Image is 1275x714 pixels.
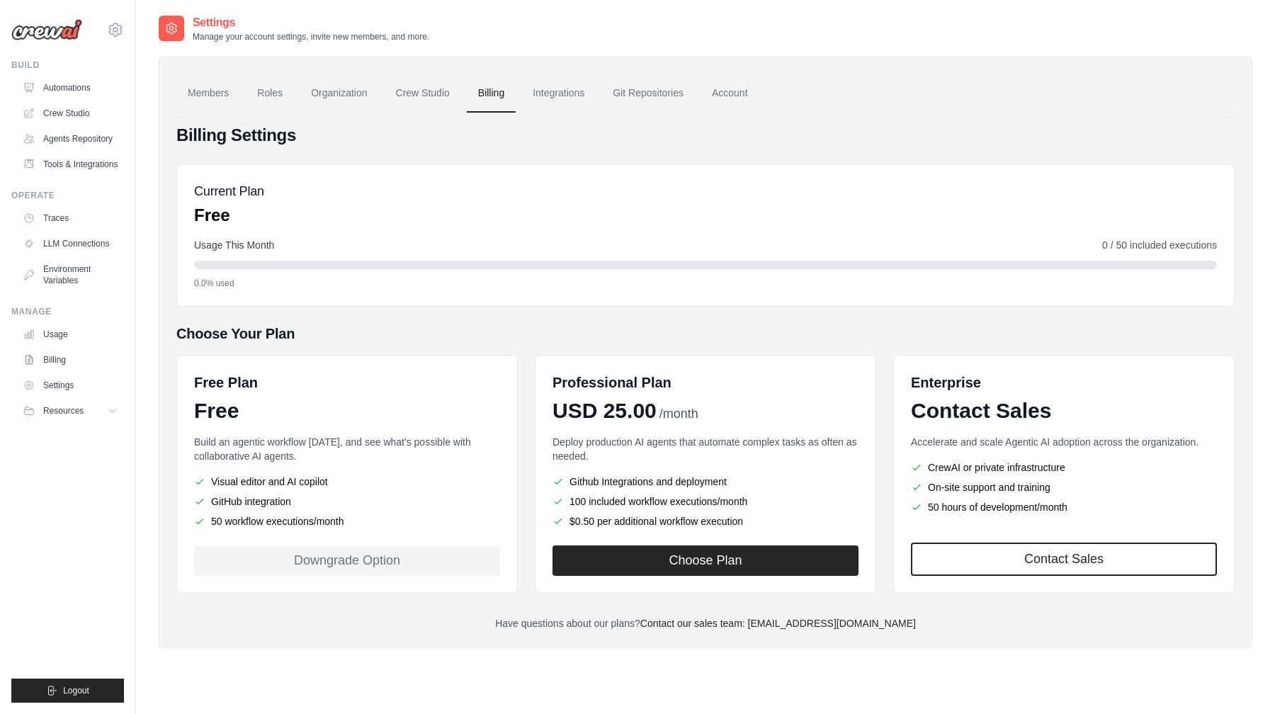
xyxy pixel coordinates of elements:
div: Free [194,398,500,424]
span: 0.0% used [194,278,234,289]
div: Downgrade Option [194,545,500,576]
a: Contact our sales team: [EMAIL_ADDRESS][DOMAIN_NAME] [640,618,916,629]
a: Settings [17,374,124,397]
li: 50 workflow executions/month [194,514,500,528]
span: Usage This Month [194,238,274,252]
p: Deploy production AI agents that automate complex tasks as often as needed. [552,435,858,463]
a: Git Repositories [601,74,695,113]
div: Operate [11,190,124,201]
h2: Settings [193,14,429,31]
span: Resources [43,405,84,416]
li: 100 included workflow executions/month [552,494,858,509]
a: Automations [17,76,124,99]
h5: Current Plan [194,181,264,201]
p: Build an agentic workflow [DATE], and see what's possible with collaborative AI agents. [194,435,500,463]
a: Organization [300,74,378,113]
div: Build [11,59,124,71]
a: Agents Repository [17,127,124,150]
a: Environment Variables [17,258,124,292]
li: On-site support and training [911,480,1217,494]
button: Choose Plan [552,545,858,576]
li: CrewAI or private infrastructure [911,460,1217,475]
span: 0 / 50 included executions [1102,238,1217,252]
h6: Enterprise [911,373,1217,392]
h6: Professional Plan [552,373,671,392]
a: Usage [17,323,124,346]
a: Traces [17,207,124,229]
a: Tools & Integrations [17,153,124,176]
h6: Free Plan [194,373,258,392]
li: $0.50 per additional workflow execution [552,514,858,528]
a: Roles [246,74,294,113]
span: Logout [63,685,89,696]
span: /month [659,404,698,424]
a: Billing [17,348,124,371]
p: Have questions about our plans? [176,616,1235,630]
a: Integrations [521,74,596,113]
p: Free [194,204,264,227]
li: GitHub integration [194,494,500,509]
a: Account [701,74,759,113]
div: Contact Sales [911,398,1217,424]
li: 50 hours of development/month [911,500,1217,514]
a: Crew Studio [17,102,124,125]
li: Visual editor and AI copilot [194,475,500,489]
span: USD 25.00 [552,398,657,424]
h4: Billing Settings [176,124,1235,147]
button: Logout [11,679,124,703]
p: Manage your account settings, invite new members, and more. [193,31,429,42]
a: Crew Studio [385,74,461,113]
a: Billing [467,74,516,113]
img: Logo [11,19,82,40]
a: LLM Connections [17,232,124,255]
div: Manage [11,306,124,317]
h5: Choose Your Plan [176,324,1235,344]
a: Contact Sales [911,543,1217,576]
a: Members [176,74,240,113]
li: Github Integrations and deployment [552,475,858,489]
p: Accelerate and scale Agentic AI adoption across the organization. [911,435,1217,449]
button: Resources [17,399,124,422]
